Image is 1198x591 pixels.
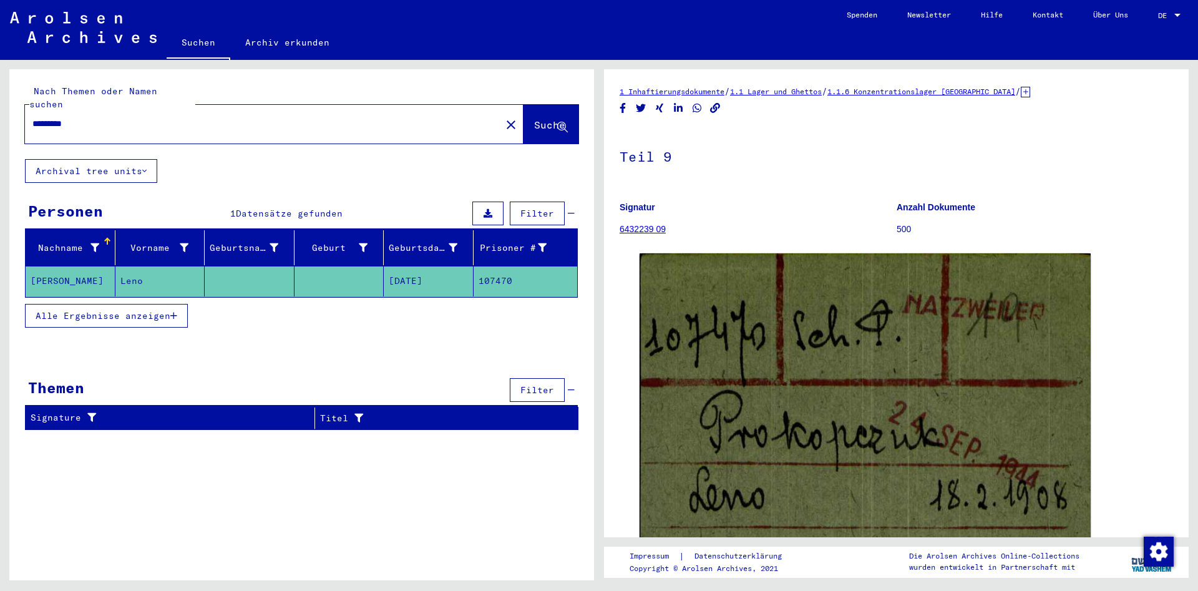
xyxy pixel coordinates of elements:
[320,412,553,425] div: Titel
[672,100,685,116] button: Share on LinkedIn
[389,238,473,258] div: Geburtsdatum
[236,208,343,219] span: Datensätze gefunden
[909,550,1079,562] p: Die Arolsen Archives Online-Collections
[620,128,1173,183] h1: Teil 9
[620,87,724,96] a: 1 Inhaftierungsdokumente
[635,100,648,116] button: Share on Twitter
[10,12,157,43] img: Arolsen_neg.svg
[28,200,103,222] div: Personen
[724,85,730,97] span: /
[210,238,294,258] div: Geburtsname
[25,304,188,328] button: Alle Ergebnisse anzeigen
[31,411,305,424] div: Signature
[630,550,679,563] a: Impressum
[295,230,384,265] mat-header-cell: Geburt‏
[299,242,368,255] div: Geburt‏
[897,202,975,212] b: Anzahl Dokumente
[28,376,84,399] div: Themen
[499,112,524,137] button: Clear
[115,266,205,296] mat-cell: Leno
[630,550,797,563] div: |
[320,408,566,428] div: Titel
[26,266,115,296] mat-cell: [PERSON_NAME]
[36,310,170,321] span: Alle Ergebnisse anzeigen
[230,208,236,219] span: 1
[691,100,704,116] button: Share on WhatsApp
[26,230,115,265] mat-header-cell: Nachname
[120,242,189,255] div: Vorname
[210,242,278,255] div: Geburtsname
[1129,546,1176,577] img: yv_logo.png
[534,119,565,131] span: Suche
[616,100,630,116] button: Share on Facebook
[479,238,563,258] div: Prisoner #
[827,87,1015,96] a: 1.1.6 Konzentrationslager [GEOGRAPHIC_DATA]
[474,266,578,296] mat-cell: 107470
[31,238,115,258] div: Nachname
[120,238,205,258] div: Vorname
[510,378,565,402] button: Filter
[230,27,344,57] a: Archiv erkunden
[31,408,318,428] div: Signature
[897,223,1173,236] p: 500
[730,87,822,96] a: 1.1 Lager und Ghettos
[1144,537,1174,567] img: Zustimmung ändern
[653,100,666,116] button: Share on Xing
[909,562,1079,573] p: wurden entwickelt in Partnerschaft mit
[822,85,827,97] span: /
[684,550,797,563] a: Datenschutzerklärung
[504,117,519,132] mat-icon: close
[25,159,157,183] button: Archival tree units
[524,105,578,144] button: Suche
[29,85,157,110] mat-label: Nach Themen oder Namen suchen
[520,384,554,396] span: Filter
[709,100,722,116] button: Copy link
[1143,536,1173,566] div: Zustimmung ändern
[620,224,666,234] a: 6432239 09
[205,230,295,265] mat-header-cell: Geburtsname
[389,242,457,255] div: Geburtsdatum
[115,230,205,265] mat-header-cell: Vorname
[630,563,797,574] p: Copyright © Arolsen Archives, 2021
[510,202,565,225] button: Filter
[299,238,384,258] div: Geburt‏
[1158,11,1172,20] span: DE
[520,208,554,219] span: Filter
[384,266,474,296] mat-cell: [DATE]
[384,230,474,265] mat-header-cell: Geburtsdatum
[1015,85,1021,97] span: /
[31,242,99,255] div: Nachname
[479,242,547,255] div: Prisoner #
[167,27,230,60] a: Suchen
[620,202,655,212] b: Signatur
[474,230,578,265] mat-header-cell: Prisoner #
